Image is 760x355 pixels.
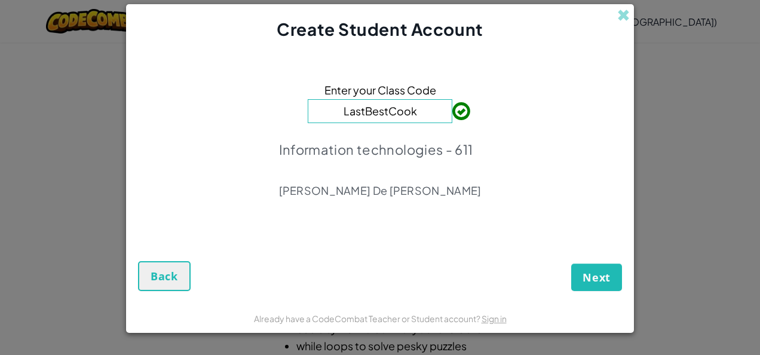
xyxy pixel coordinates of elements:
p: [PERSON_NAME] De [PERSON_NAME] [279,183,482,198]
a: Sign in [482,313,507,324]
button: Next [571,264,622,291]
span: Next [583,270,611,284]
span: Enter your Class Code [324,81,436,99]
span: Back [151,269,178,283]
button: Back [138,261,191,291]
p: Information technologies - 611 [279,141,482,158]
span: Already have a CodeCombat Teacher or Student account? [254,313,482,324]
span: Create Student Account [277,19,483,39]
